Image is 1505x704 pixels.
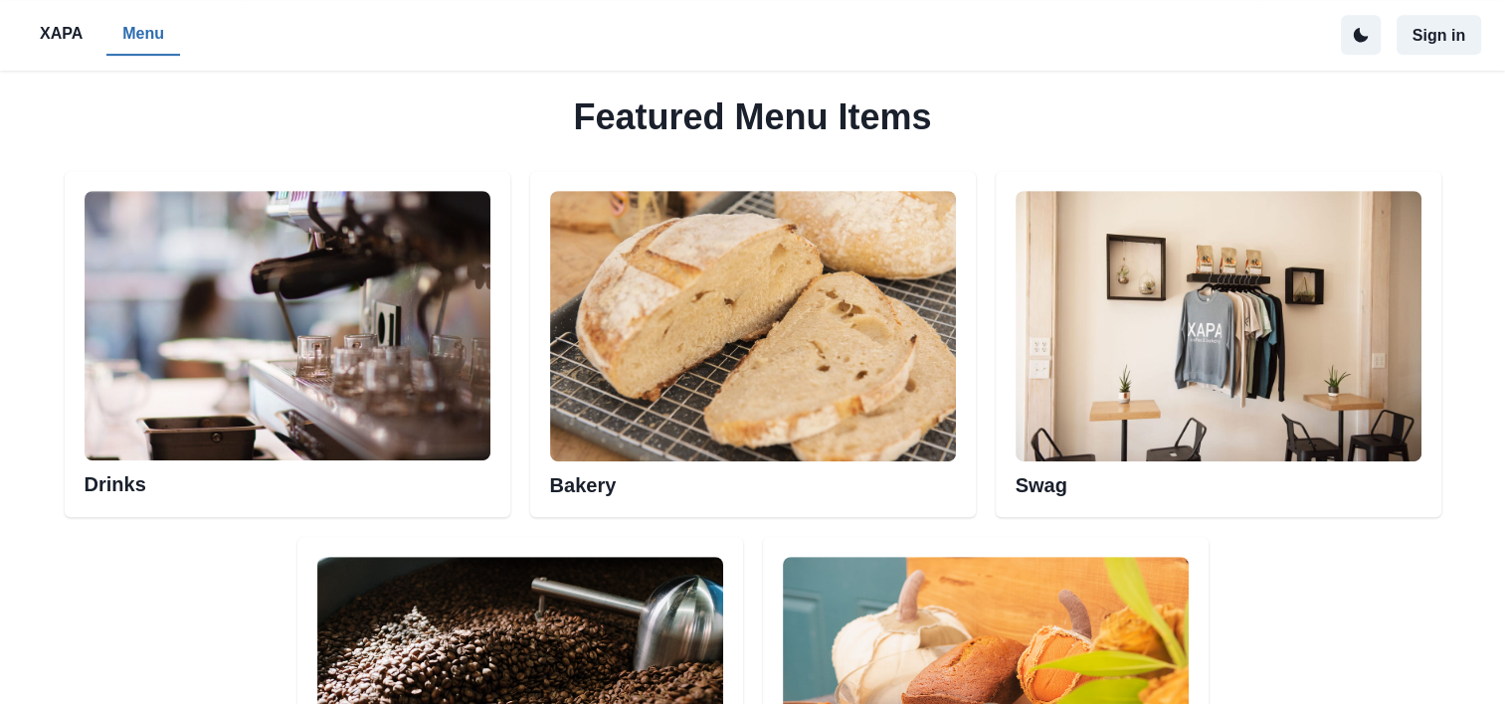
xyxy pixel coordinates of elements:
h2: Bakery [550,461,956,497]
h2: Featured Menu Items [549,72,955,162]
div: Bakery [530,171,976,518]
button: Sign in [1397,15,1481,55]
img: Esspresso machine [85,191,490,461]
h2: Drinks [85,460,490,496]
h2: Swag [1016,461,1421,497]
button: active dark theme mode [1341,15,1381,55]
p: Menu [122,22,164,46]
div: Swag [996,171,1441,518]
p: XAPA [40,22,83,46]
div: Esspresso machineDrinks [65,171,510,518]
